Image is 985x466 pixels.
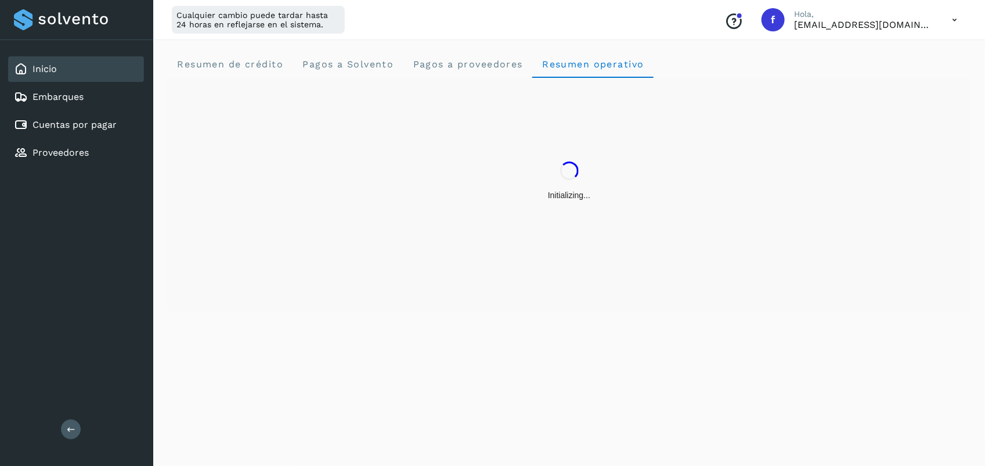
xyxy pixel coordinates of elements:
[8,84,144,110] div: Embarques
[172,6,345,34] div: Cualquier cambio puede tardar hasta 24 horas en reflejarse en el sistema.
[33,91,84,102] a: Embarques
[412,59,523,70] span: Pagos a proveedores
[8,56,144,82] div: Inicio
[176,59,283,70] span: Resumen de crédito
[8,112,144,138] div: Cuentas por pagar
[302,59,394,70] span: Pagos a Solvento
[542,59,644,70] span: Resumen operativo
[33,119,117,130] a: Cuentas por pagar
[794,19,933,30] p: fepadilla@niagarawater.com
[33,63,57,74] a: Inicio
[33,147,89,158] a: Proveedores
[794,9,933,19] p: Hola,
[8,140,144,166] div: Proveedores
